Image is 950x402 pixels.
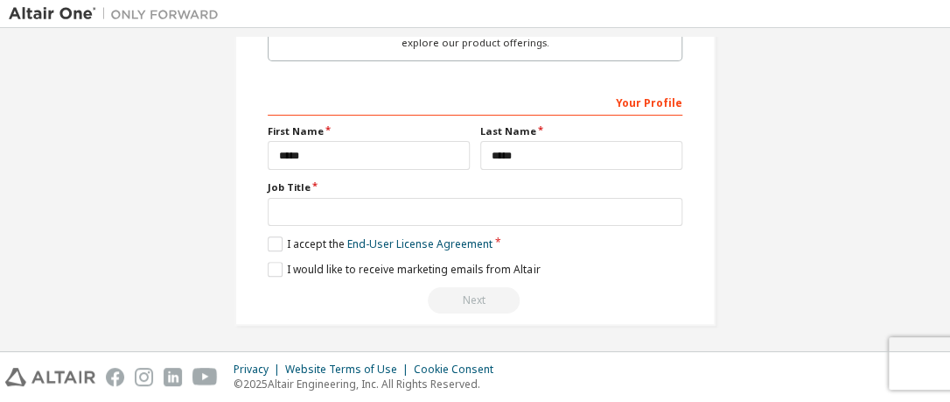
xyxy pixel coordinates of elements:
label: Last Name [480,124,682,138]
p: © 2025 Altair Engineering, Inc. All Rights Reserved. [234,377,504,391]
a: End-User License Agreement [347,236,492,251]
label: First Name [268,124,470,138]
img: instagram.svg [135,368,153,386]
img: youtube.svg [192,368,218,386]
img: linkedin.svg [164,368,182,386]
label: Job Title [268,180,682,194]
div: Read and acccept EULA to continue [268,287,682,314]
label: I accept the [268,236,492,251]
img: altair_logo.svg [5,368,95,386]
div: Your Profile [268,88,682,116]
div: Website Terms of Use [285,363,414,377]
div: Privacy [234,363,285,377]
img: Altair One [9,5,227,23]
label: I would like to receive marketing emails from Altair [268,262,540,277]
img: facebook.svg [106,368,124,386]
div: Cookie Consent [414,363,504,377]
